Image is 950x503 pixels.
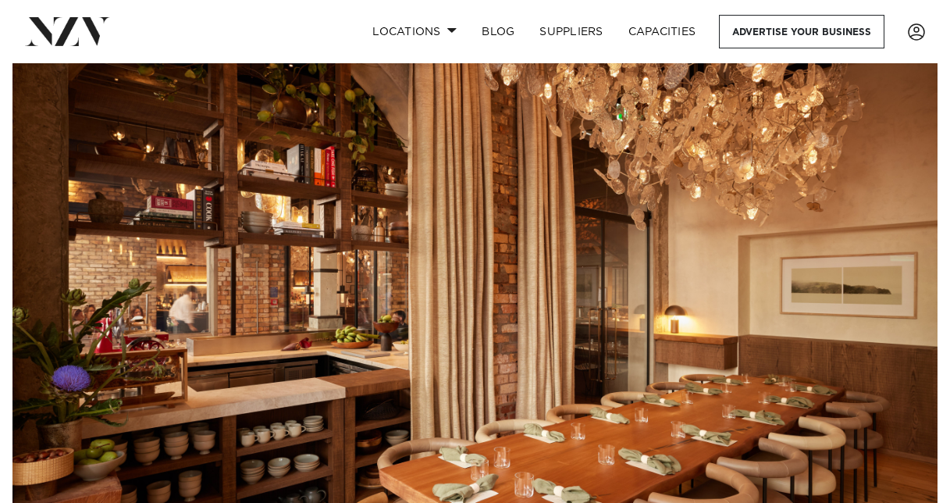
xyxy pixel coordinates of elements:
a: Capacities [616,15,709,48]
a: BLOG [469,15,527,48]
img: nzv-logo.png [25,17,110,45]
a: Locations [360,15,469,48]
a: SUPPLIERS [527,15,615,48]
a: Advertise your business [719,15,884,48]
